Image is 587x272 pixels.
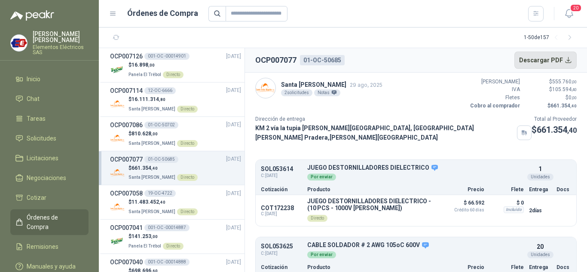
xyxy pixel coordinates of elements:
[307,215,327,222] div: Directo
[33,31,89,43] p: [PERSON_NAME] [PERSON_NAME]
[144,190,176,197] div: 19-OC-4722
[10,130,89,147] a: Solicitudes
[27,114,46,123] span: Tareas
[27,134,56,143] span: Solicitudes
[226,86,241,95] span: [DATE]
[163,71,183,78] div: Directo
[128,95,198,104] p: $
[151,234,158,239] span: ,00
[255,54,297,66] h2: OCP007077
[307,265,436,270] p: Producto
[307,187,436,192] p: Producto
[226,258,241,266] span: [DATE]
[468,102,520,110] p: Cobro al comprador
[537,125,577,135] span: 661.354
[110,155,143,164] h3: OCP007077
[128,244,161,248] span: Panela El Trébol
[110,257,143,267] h3: OCP007040
[525,94,577,102] p: $
[128,72,161,77] span: Panela El Trébol
[261,205,302,211] p: COT172238
[11,35,27,51] img: Company Logo
[177,106,198,113] div: Directo
[255,123,514,142] p: KM 2 vía la tupia [PERSON_NAME][GEOGRAPHIC_DATA], [GEOGRAPHIC_DATA][PERSON_NAME] Pradera , [PERSO...
[27,173,66,183] span: Negociaciones
[10,189,89,206] a: Cotizar
[556,265,571,270] p: Docs
[226,189,241,198] span: [DATE]
[10,170,89,186] a: Negociaciones
[110,189,241,216] a: OCP00705819-OC-4722[DATE] Company Logo$11.483.452,40Santa [PERSON_NAME]Directo
[529,265,551,270] p: Entrega
[131,165,158,171] span: 661.354
[110,131,125,146] img: Company Logo
[110,120,143,130] h3: OCP007086
[177,174,198,181] div: Directo
[570,104,577,108] span: ,40
[10,150,89,166] a: Licitaciones
[561,6,577,21] button: 20
[110,165,125,180] img: Company Logo
[27,262,76,271] span: Manuales y ayuda
[261,250,302,257] span: C: [DATE]
[131,233,158,239] span: 141.253
[441,208,484,212] span: Crédito 60 días
[489,198,524,208] p: $ 0
[163,243,183,250] div: Directo
[281,89,312,96] div: 2 solicitudes
[110,62,125,77] img: Company Logo
[131,96,165,102] span: 16.111.314
[489,187,524,192] p: Flete
[128,130,198,138] p: $
[552,86,577,92] span: 105.594
[27,193,46,202] span: Cotizar
[255,115,532,123] p: Dirección de entrega
[131,131,158,137] span: 810.628
[532,123,577,137] p: $
[552,79,577,85] span: 555.760
[110,86,143,95] h3: OCP007114
[441,187,484,192] p: Precio
[151,166,158,171] span: ,40
[110,223,241,250] a: OCP007041001-OC -00014887[DATE] Company Logo$141.253,00Panela El TrébolDirecto
[10,71,89,87] a: Inicio
[556,187,571,192] p: Docs
[110,223,143,232] h3: OCP007041
[128,198,198,206] p: $
[131,199,165,205] span: 11.483.452
[261,265,302,270] p: Cotización
[529,205,551,216] p: 2 días
[261,172,302,179] span: C: [DATE]
[307,251,336,258] div: Por enviar
[468,94,520,102] p: Fletes
[177,140,198,147] div: Directo
[110,120,241,147] a: OCP00708601-OC-50702[DATE] Company Logo$810.628,00Santa [PERSON_NAME]Directo
[27,153,58,163] span: Licitaciones
[110,97,125,112] img: Company Logo
[441,265,484,270] p: Precio
[144,156,178,163] div: 01-OC-50685
[468,78,520,86] p: [PERSON_NAME]
[159,200,165,205] span: ,40
[468,86,520,94] p: IVA
[226,121,241,129] span: [DATE]
[110,52,241,79] a: OCP007126001-OC -00014901[DATE] Company Logo$16.898,00Panela El TrébolDirecto
[110,234,125,249] img: Company Logo
[504,206,524,213] div: Incluido
[567,126,577,134] span: ,40
[128,175,175,180] span: Santa [PERSON_NAME]
[307,198,436,211] p: JUEGO DESTORNILLADORES DIELECTRICO - (10 PCS - 1000V [PERSON_NAME])
[261,211,302,217] span: C: [DATE]
[307,241,524,249] p: CABLE SOLDADOR # 2 AWG 105oC 600V
[27,242,58,251] span: Remisiones
[159,97,165,102] span: ,80
[441,198,484,212] p: $ 66.592
[261,243,302,250] p: SOL053625
[572,87,577,92] span: ,40
[514,52,577,69] button: Descargar PDF
[27,74,40,84] span: Inicio
[144,224,190,231] div: 001-OC -00014887
[527,251,553,258] div: Unidades
[261,187,302,192] p: Cotización
[314,89,340,96] div: Notas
